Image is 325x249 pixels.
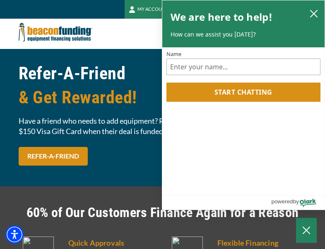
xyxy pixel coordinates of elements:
button: Close Chatbox [296,218,317,243]
button: close chatbox [307,7,320,19]
span: powered [271,196,293,207]
h5: Flexible Financing [217,237,307,249]
span: & Get Rewarded! [19,85,307,110]
div: Accessibility Menu [5,225,24,244]
h5: Quick Approvals [68,237,158,249]
label: Name [166,51,321,57]
h1: Refer-A-Friend [19,61,307,110]
p: How can we assist you [DATE]? [171,30,317,39]
button: Start chatting [166,83,321,102]
h2: We are here to help! [171,9,273,25]
a: REFER-A-FRIEND [19,147,88,166]
span: Have a friend who needs to add equipment? Refer them to us and you can each take home a $150 Visa... [19,116,307,137]
img: Beacon Funding Corporation logo [19,19,92,46]
a: Powered by Olark [271,195,325,210]
input: Name [166,59,321,75]
h2: 60% of Our Customers Finance Again for a Reason [19,203,307,222]
span: by [293,196,299,207]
